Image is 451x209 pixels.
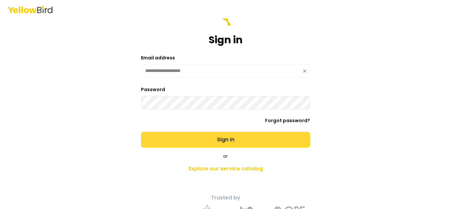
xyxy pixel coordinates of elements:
p: Trusted by [109,194,342,202]
a: Forgot password? [265,117,310,124]
h1: Sign in [209,34,243,46]
a: Explore our service catalog [109,162,342,175]
span: or [223,153,228,159]
label: Password [141,86,165,93]
label: Email address [141,54,175,61]
button: Sign in [141,132,310,148]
